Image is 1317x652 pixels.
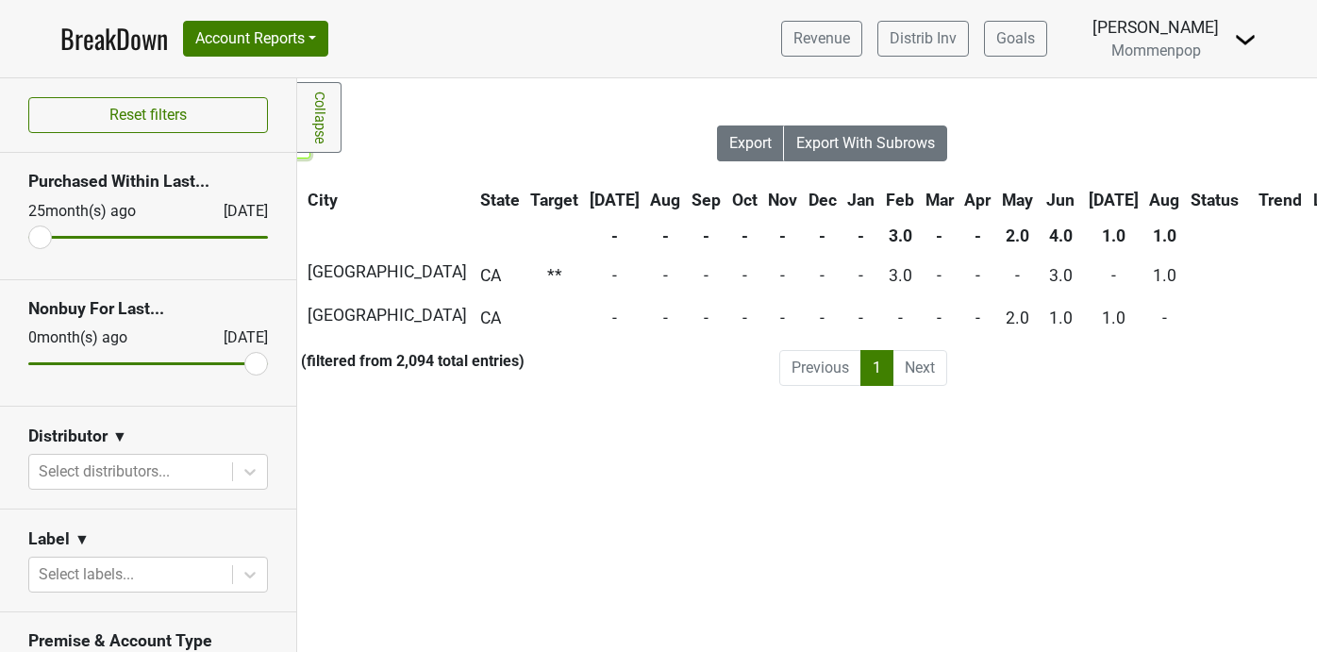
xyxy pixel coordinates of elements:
th: 4.0 [1040,219,1082,253]
th: - [585,219,644,253]
button: Export [717,125,785,161]
span: - [937,309,942,327]
h3: Nonbuy For Last... [28,299,268,319]
span: - [612,309,617,327]
span: - [742,309,747,327]
a: Distrib Inv [877,21,969,57]
span: - [975,266,980,285]
th: - [763,219,802,253]
span: - [1162,309,1167,327]
th: Aug: activate to sort column ascending [646,183,686,217]
div: 25 month(s) ago [28,200,178,223]
th: Status: activate to sort column ascending [1186,183,1252,217]
th: 3.0 [881,219,919,253]
a: Goals [984,21,1047,57]
div: 0 month(s) ago [28,326,178,349]
th: Mar: activate to sort column ascending [921,183,959,217]
div: [DATE] [207,200,268,223]
span: - [742,266,747,285]
th: Aug: activate to sort column ascending [1145,183,1185,217]
th: 2.0 [997,219,1038,253]
span: - [1111,266,1116,285]
span: CA [480,266,501,285]
th: - [804,219,842,253]
th: Trend: activate to sort column ascending [1255,183,1308,217]
span: 3.0 [1049,266,1073,285]
span: CA [480,309,501,327]
th: 1.0 [1084,219,1143,253]
span: Export With Subrows [796,134,935,152]
span: - [898,309,903,327]
th: State: activate to sort column ascending [475,183,525,217]
th: - [959,219,995,253]
span: 1.0 [1049,309,1073,327]
img: Dropdown Menu [1234,28,1257,51]
button: Export With Subrows [784,125,947,161]
th: Jul: activate to sort column ascending [1084,183,1143,217]
h3: Distributor [28,426,108,446]
th: Dec: activate to sort column ascending [804,183,842,217]
th: - [921,219,959,253]
th: Sep: activate to sort column ascending [687,183,725,217]
th: Jul: activate to sort column ascending [585,183,644,217]
span: - [663,266,668,285]
span: - [612,266,617,285]
span: [GEOGRAPHIC_DATA] [308,262,467,281]
a: Collapse [297,82,342,153]
span: Mommenpop [1111,42,1201,59]
span: - [937,266,942,285]
span: ▼ [75,528,90,551]
button: Account Reports [183,21,328,57]
h3: Label [28,529,70,549]
th: Oct: activate to sort column ascending [727,183,762,217]
h3: Purchased Within Last... [28,172,268,192]
span: - [1015,266,1020,285]
th: City: activate to sort column ascending [303,183,458,217]
th: Jan: activate to sort column ascending [843,183,880,217]
span: - [820,309,825,327]
span: - [704,266,709,285]
th: - [727,219,762,253]
span: 1.0 [1102,309,1125,327]
span: Target [530,191,578,209]
span: 3.0 [889,266,912,285]
span: - [820,266,825,285]
button: Reset filters [28,97,268,133]
span: - [975,309,980,327]
span: - [704,309,709,327]
div: [DATE] [207,326,268,349]
th: Nov: activate to sort column ascending [763,183,802,217]
a: Revenue [781,21,862,57]
span: [GEOGRAPHIC_DATA] [308,306,467,325]
span: Export [729,134,772,152]
h3: Premise & Account Type [28,631,268,651]
div: [PERSON_NAME] [1092,15,1219,40]
th: - [646,219,686,253]
th: - [843,219,880,253]
a: BreakDown [60,19,168,59]
th: - [687,219,725,253]
th: Jun: activate to sort column ascending [1040,183,1082,217]
a: 1 [860,350,893,386]
th: Target: activate to sort column ascending [526,183,584,217]
th: Apr: activate to sort column ascending [959,183,995,217]
span: ▼ [112,426,127,448]
span: 1.0 [1153,266,1176,285]
th: Feb: activate to sort column ascending [881,183,919,217]
span: - [663,309,668,327]
span: - [859,266,863,285]
span: Status [1191,191,1239,209]
span: Trend [1259,191,1302,209]
th: May: activate to sort column ascending [997,183,1038,217]
span: 2.0 [1006,309,1029,327]
span: - [780,309,785,327]
th: 1.0 [1145,219,1185,253]
span: - [780,266,785,285]
span: - [859,309,863,327]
